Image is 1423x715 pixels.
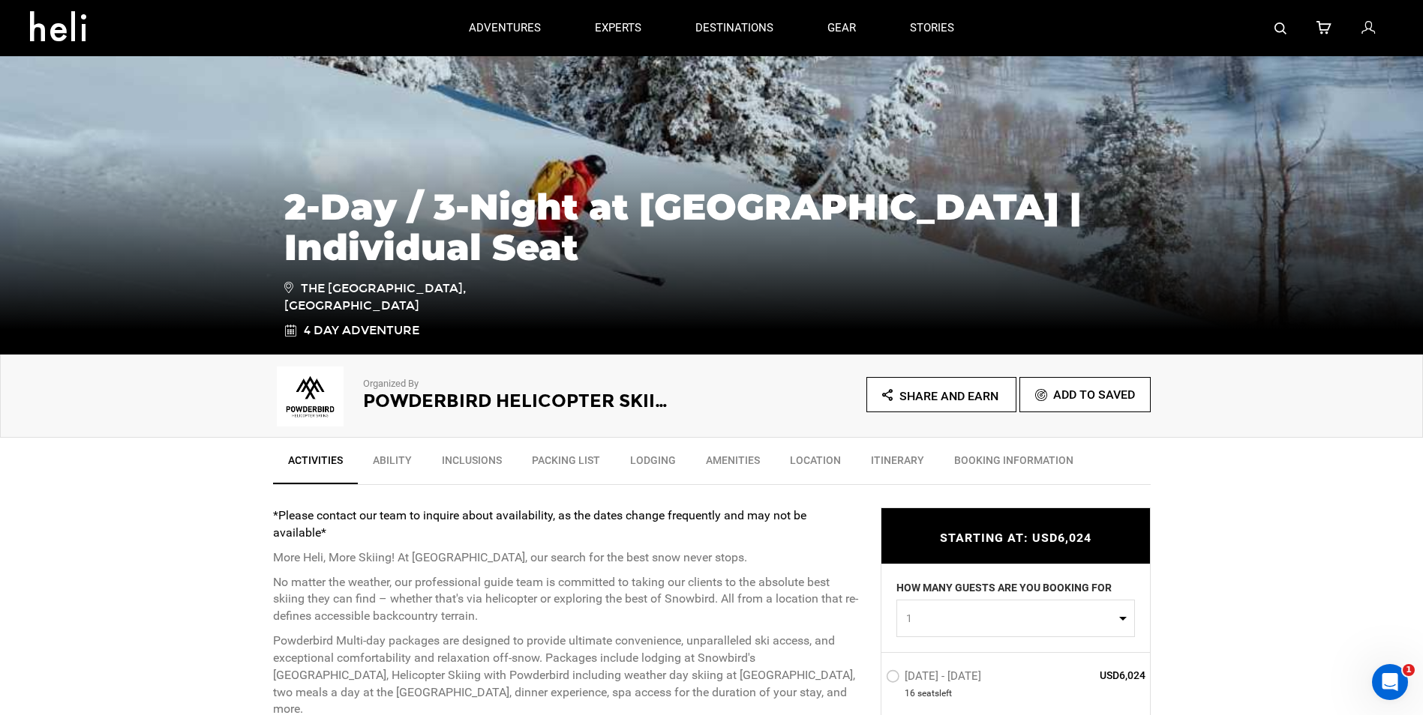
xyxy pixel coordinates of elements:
span: 16 [905,687,915,700]
p: More Heli, More Skiing! At [GEOGRAPHIC_DATA], our search for the best snow never stops. [273,549,858,567]
p: Organized By [363,377,671,391]
span: Share and Earn [899,389,998,403]
p: adventures [469,20,541,36]
a: Location [775,445,856,483]
label: HOW MANY GUESTS ARE YOU BOOKING FOR [896,580,1112,600]
strong: *Please contact our team to inquire about availability, as the dates change frequently and may no... [273,508,806,540]
span: Add To Saved [1053,387,1135,402]
p: No matter the weather, our professional guide team is committed to taking our clients to the abso... [273,574,858,626]
h2: Powderbird Helicopter Skiing [363,391,671,411]
span: 1 [906,611,1115,626]
a: Ability [358,445,427,483]
a: Itinerary [856,445,939,483]
img: 985da349de717f2825678fa82dde359e.png [273,366,348,426]
h1: 2-Day / 3-Night at [GEOGRAPHIC_DATA] | Individual Seat [284,187,1139,268]
a: BOOKING INFORMATION [939,445,1088,483]
a: Packing List [517,445,615,483]
p: experts [595,20,641,36]
span: STARTING AT: USD6,024 [940,531,1091,545]
a: Activities [273,445,358,484]
button: 1 [896,600,1135,637]
span: USD6,024 [1037,668,1146,683]
a: Lodging [615,445,691,483]
span: s [935,687,939,700]
iframe: Intercom live chat [1372,664,1408,700]
a: Inclusions [427,445,517,483]
span: 1 [1403,664,1415,676]
span: 4 Day Adventure [304,322,419,340]
span: seat left [917,687,952,700]
a: Amenities [691,445,775,483]
p: destinations [695,20,773,36]
img: search-bar-icon.svg [1274,22,1286,34]
label: [DATE] - [DATE] [886,669,985,687]
span: The [GEOGRAPHIC_DATA], [GEOGRAPHIC_DATA] [284,279,498,315]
